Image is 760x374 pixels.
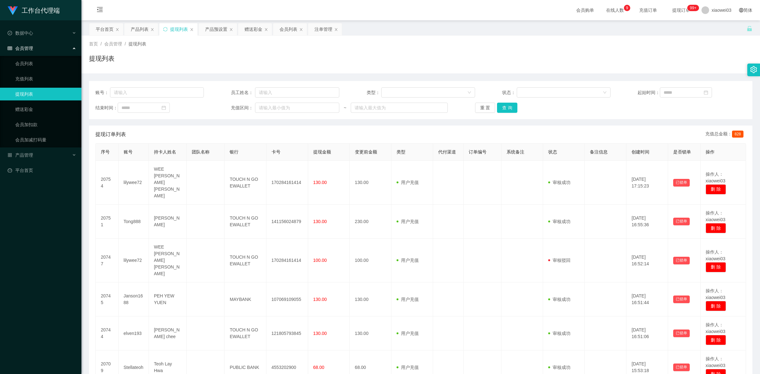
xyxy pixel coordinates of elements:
i: 图标: close [229,28,233,31]
button: 删 除 [706,301,726,311]
span: 充值订单 [636,8,660,12]
td: [DATE] 16:51:06 [626,316,668,350]
span: 130.00 [313,331,327,336]
td: TOUCH N GO EWALLET [225,239,266,282]
i: 图标: check-circle-o [8,31,12,35]
i: 图标: setting [750,66,757,73]
td: 100.00 [350,239,391,282]
a: 赠送彩金 [15,103,76,116]
span: 订单编号 [469,149,487,154]
td: 130.00 [350,282,391,316]
span: 会员管理 [8,46,33,51]
span: 账号： [95,89,110,96]
span: 审核成功 [548,297,570,302]
i: 图标: close [299,28,303,31]
button: 已锁单 [673,296,690,303]
i: 图标: appstore-o [8,153,12,157]
span: 代付渠道 [438,149,456,154]
td: 20754 [96,161,119,205]
td: elven193 [119,316,149,350]
td: [DATE] 16:52:14 [626,239,668,282]
a: 提现列表 [15,88,76,100]
button: 已锁单 [673,179,690,187]
i: 图标: calendar [704,90,708,95]
div: 会员列表 [280,23,297,35]
span: 审核成功 [548,365,570,370]
button: 已锁单 [673,218,690,225]
span: 用户充值 [397,365,419,370]
span: 员工姓名： [231,89,255,96]
span: 状态： [502,89,517,96]
div: 产品列表 [131,23,149,35]
span: 结束时间： [95,105,118,111]
span: 130.00 [313,297,327,302]
span: 团队名称 [192,149,210,154]
img: logo.9652507e.png [8,6,18,15]
div: 提现列表 [170,23,188,35]
button: 删 除 [706,335,726,345]
sup: 9 [624,5,630,11]
span: / [100,41,102,46]
span: 用户充值 [397,219,419,224]
span: 类型 [397,149,405,154]
td: 20745 [96,282,119,316]
span: 数据中心 [8,31,33,36]
i: 图标: calendar [162,105,166,110]
span: 操作人：xiaowei03 [706,322,725,334]
input: 请输入 [255,87,339,98]
td: Tong888 [119,205,149,239]
span: 审核成功 [548,331,570,336]
span: 会员管理 [104,41,122,46]
td: 170284161414 [266,239,308,282]
div: 平台首页 [96,23,114,35]
td: 121805793845 [266,316,308,350]
td: PEH YEW YUEN [149,282,187,316]
span: 68.00 [313,365,324,370]
td: 141156024879 [266,205,308,239]
td: [DATE] 16:55:36 [626,205,668,239]
div: 注单管理 [314,23,332,35]
i: 图标: menu-fold [89,0,111,21]
button: 删 除 [706,184,726,194]
button: 删 除 [706,223,726,233]
td: [DATE] 16:51:44 [626,282,668,316]
td: 20744 [96,316,119,350]
td: 130.00 [350,161,391,205]
span: 操作人：xiaowei03 [706,356,725,368]
span: 账号 [124,149,133,154]
span: 用户充值 [397,331,419,336]
td: 130.00 [350,316,391,350]
span: 提现列表 [128,41,146,46]
td: WEE [PERSON_NAME] [PERSON_NAME] [149,239,187,282]
td: lilywee72 [119,161,149,205]
i: 图标: close [264,28,268,31]
i: 图标: table [8,46,12,51]
span: 序号 [101,149,110,154]
span: 充值区间： [231,105,255,111]
span: 操作 [706,149,715,154]
span: 首页 [89,41,98,46]
td: TOUCH N GO EWALLET [225,316,266,350]
span: 变更前金额 [355,149,377,154]
td: TOUCH N GO EWALLET [225,205,266,239]
span: 提现订单列表 [95,131,126,138]
i: 图标: global [739,8,743,12]
i: 图标: close [150,28,154,31]
i: 图标: sync [163,27,168,31]
a: 会员列表 [15,57,76,70]
span: 备注信息 [590,149,608,154]
span: 持卡人姓名 [154,149,176,154]
td: 20751 [96,205,119,239]
td: TOUCH N GO EWALLET [225,161,266,205]
td: 170284161414 [266,161,308,205]
span: 828 [732,131,743,138]
span: 100.00 [313,258,327,263]
a: 充值列表 [15,72,76,85]
span: 状态 [548,149,557,154]
td: 230.00 [350,205,391,239]
a: 会员加减打码量 [15,133,76,146]
i: 图标: down [603,91,607,95]
td: lilywee72 [119,239,149,282]
a: 会员加扣款 [15,118,76,131]
button: 已锁单 [673,257,690,264]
